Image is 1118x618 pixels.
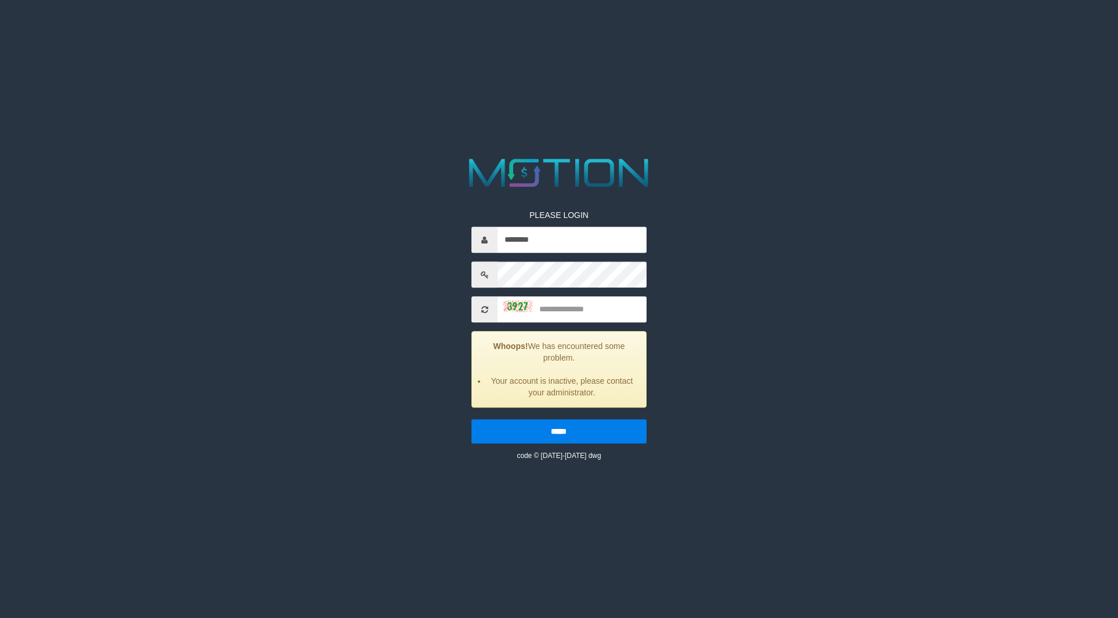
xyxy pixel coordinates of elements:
[461,154,656,192] img: MOTION_logo.png
[493,342,528,351] strong: Whoops!
[487,376,637,399] li: Your account is inactive, please contact your administrator.
[471,332,646,408] div: We has encountered some problem.
[517,452,601,460] small: code © [DATE]-[DATE] dwg
[471,210,646,221] p: PLEASE LOGIN
[503,300,532,312] img: captcha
